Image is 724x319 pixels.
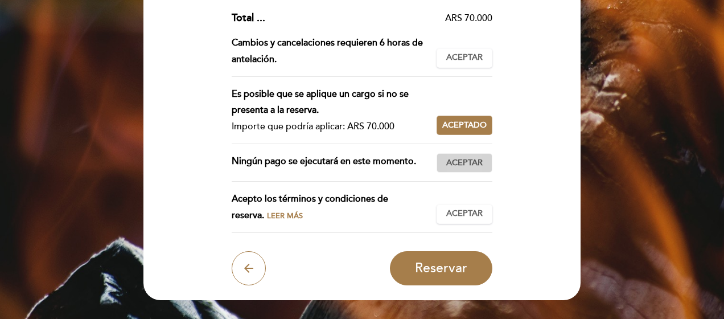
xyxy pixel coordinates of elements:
div: ARS 70.000 [265,12,493,25]
button: Aceptar [437,205,492,224]
button: Reservar [390,251,492,285]
span: Aceptar [446,208,483,220]
div: Cambios y cancelaciones requieren 6 horas de antelación. [232,35,437,68]
button: arrow_back [232,251,266,285]
span: Total ... [232,11,265,24]
div: Importe que podría aplicar: ARS 70.000 [232,118,428,135]
div: Ningún pago se ejecutará en este momento. [232,153,437,173]
span: Aceptado [442,120,487,132]
span: Leer más [267,211,303,220]
button: Aceptar [437,48,492,68]
div: Acepto los términos y condiciones de reserva. [232,191,437,224]
button: Aceptado [437,116,492,135]
button: Aceptar [437,153,492,173]
div: Es posible que se aplique un cargo si no se presenta a la reserva. [232,86,428,119]
span: Aceptar [446,157,483,169]
i: arrow_back [242,261,256,275]
span: Aceptar [446,52,483,64]
span: Reservar [415,260,467,276]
